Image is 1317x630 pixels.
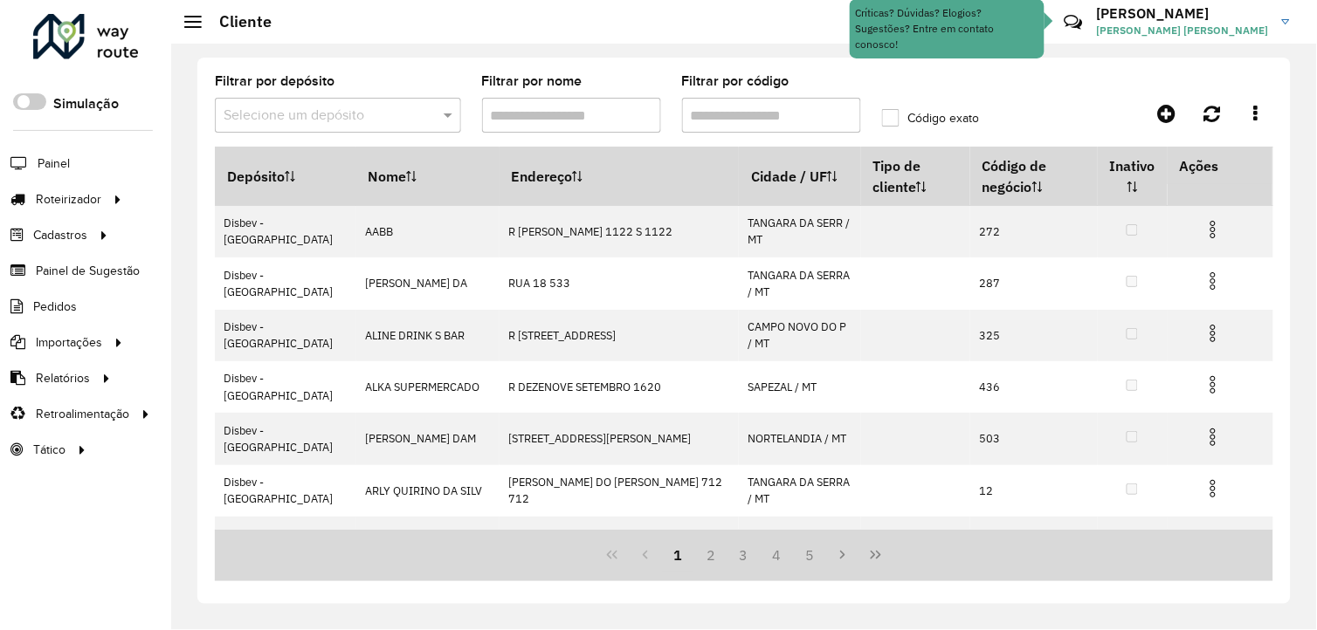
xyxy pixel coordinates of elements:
[739,147,860,206] th: Cidade / UF
[215,413,356,464] td: Disbev - [GEOGRAPHIC_DATA]
[215,257,356,309] td: Disbev - [GEOGRAPHIC_DATA]
[500,257,740,309] td: RUA 18 533
[970,361,1098,413] td: 436
[970,147,1098,206] th: Código de negócio
[53,93,119,114] label: Simulação
[970,413,1098,464] td: 503
[36,190,101,209] span: Roteirizador
[36,405,129,423] span: Retroalimentação
[500,147,740,206] th: Endereço
[356,310,500,361] td: ALINE DRINK S BAR
[356,465,500,517] td: ARLY QUIRINO DA SILV
[482,71,583,92] label: Filtrar por nome
[739,257,860,309] td: TANGARA DA SERRA / MT
[500,413,740,464] td: [STREET_ADDRESS][PERSON_NAME]
[356,147,500,206] th: Nome
[215,361,356,413] td: Disbev - [GEOGRAPHIC_DATA]
[500,361,740,413] td: R DEZENOVE SETEMBRO 1620
[500,517,740,568] td: [GEOGRAPHIC_DATA] , 203
[215,310,356,361] td: Disbev - [GEOGRAPHIC_DATA]
[36,369,90,387] span: Relatórios
[500,206,740,257] td: R [PERSON_NAME] 1122 S 1122
[356,361,500,413] td: ALKA SUPERMERCADO
[33,441,66,459] span: Tático
[826,538,859,572] button: Next Page
[215,206,356,257] td: Disbev - [GEOGRAPHIC_DATA]
[1097,5,1269,22] h3: [PERSON_NAME]
[794,538,827,572] button: 5
[1098,147,1168,206] th: Inativo
[215,465,356,517] td: Disbev - [GEOGRAPHIC_DATA]
[1055,3,1093,41] a: Contato Rápido
[36,333,102,352] span: Importações
[739,206,860,257] td: TANGARA DA SERR / MT
[500,310,740,361] td: R [STREET_ADDRESS]
[33,298,77,316] span: Pedidos
[970,517,1098,568] td: 242
[882,109,979,127] label: Código exato
[682,71,790,92] label: Filtrar por código
[1168,147,1272,184] th: Ações
[202,12,272,31] h2: Cliente
[662,538,695,572] button: 1
[861,147,970,206] th: Tipo de cliente
[356,517,500,568] td: AROMAS CAFE
[215,147,356,206] th: Depósito
[500,465,740,517] td: [PERSON_NAME] DO [PERSON_NAME] 712 712
[970,257,1098,309] td: 287
[739,517,860,568] td: TANGARA DA SERRA / MT
[215,71,334,92] label: Filtrar por depósito
[727,538,761,572] button: 3
[970,206,1098,257] td: 272
[33,226,87,244] span: Cadastros
[739,465,860,517] td: TANGARA DA SERRA / MT
[694,538,727,572] button: 2
[739,361,860,413] td: SAPEZAL / MT
[739,413,860,464] td: NORTELANDIA / MT
[356,413,500,464] td: [PERSON_NAME] DAM
[356,206,500,257] td: AABB
[1097,23,1269,38] span: [PERSON_NAME] [PERSON_NAME]
[215,517,356,568] td: Disbev - [GEOGRAPHIC_DATA]
[970,310,1098,361] td: 325
[970,465,1098,517] td: 12
[761,538,794,572] button: 4
[356,257,500,309] td: [PERSON_NAME] DA
[36,262,140,280] span: Painel de Sugestão
[859,538,893,572] button: Last Page
[38,154,70,173] span: Painel
[739,310,860,361] td: CAMPO NOVO DO P / MT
